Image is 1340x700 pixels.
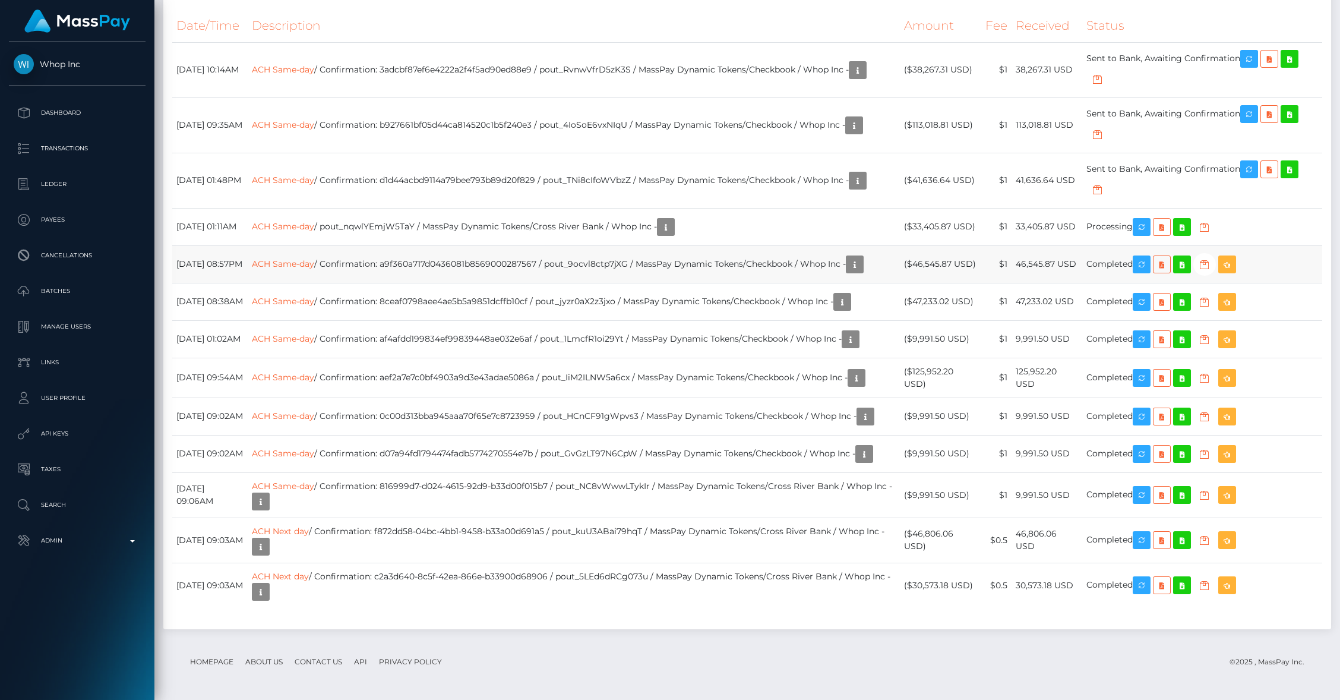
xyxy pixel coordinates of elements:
[248,472,900,518] td: / Confirmation: 816999d7-d024-4615-92d9-b33d00f015b7 / pout_NC8vWwwLTykIr / MassPay Dynamic Token...
[248,563,900,608] td: / Confirmation: c2a3d640-8c5f-42ea-866e-b33900d68906 / pout_5LEd6dRCg073u / MassPay Dynamic Token...
[248,358,900,398] td: / Confirmation: aef2a7e7c0bf4903a9d3e43adae5086a / pout_IiM2ILNW5a6cx / MassPay Dynamic Tokens/Ch...
[900,518,981,563] td: ($46,806.06 USD)
[14,175,141,193] p: Ledger
[172,283,248,320] td: [DATE] 08:38AM
[1012,518,1082,563] td: 46,806.06 USD
[248,42,900,97] td: / Confirmation: 3adcbf87ef6e4222a2f4f5ad90ed88e9 / pout_RvnwVfrD5zK3S / MassPay Dynamic Tokens/Ch...
[1082,283,1322,320] td: Completed
[9,59,146,70] span: Whop Inc
[1012,435,1082,472] td: 9,991.50 USD
[1082,518,1322,563] td: Completed
[1012,563,1082,608] td: 30,573.18 USD
[172,398,248,435] td: [DATE] 09:02AM
[1082,398,1322,435] td: Completed
[1012,283,1082,320] td: 47,233.02 USD
[172,563,248,608] td: [DATE] 09:03AM
[24,10,130,33] img: MassPay Logo
[1082,153,1322,208] td: Sent to Bank, Awaiting Confirmation
[981,10,1012,42] th: Fee
[981,320,1012,358] td: $1
[1230,655,1313,669] div: © 2025 , MassPay Inc.
[981,97,1012,153] td: $1
[1082,97,1322,153] td: Sent to Bank, Awaiting Confirmation
[1082,563,1322,608] td: Completed
[252,220,314,231] a: ACH Same-day
[981,42,1012,97] td: $1
[252,571,309,582] a: ACH Next day
[981,245,1012,283] td: $1
[248,283,900,320] td: / Confirmation: 8ceaf0798aee4ae5b5a9851dcffb10cf / pout_jyzr0aX2z3jxo / MassPay Dynamic Tokens/Ch...
[172,245,248,283] td: [DATE] 08:57PM
[252,119,314,130] a: ACH Same-day
[9,134,146,163] a: Transactions
[9,98,146,128] a: Dashboard
[172,358,248,398] td: [DATE] 09:54AM
[900,208,981,245] td: ($33,405.87 USD)
[172,10,248,42] th: Date/Time
[1082,208,1322,245] td: Processing
[900,10,981,42] th: Amount
[1082,435,1322,472] td: Completed
[1082,358,1322,398] td: Completed
[1082,42,1322,97] td: Sent to Bank, Awaiting Confirmation
[185,652,238,671] a: Homepage
[252,295,314,306] a: ACH Same-day
[172,42,248,97] td: [DATE] 10:14AM
[349,652,372,671] a: API
[172,518,248,563] td: [DATE] 09:03AM
[1082,472,1322,518] td: Completed
[9,276,146,306] a: Batches
[9,348,146,377] a: Links
[981,398,1012,435] td: $1
[252,481,314,491] a: ACH Same-day
[248,153,900,208] td: / Confirmation: d1d44acbd9114a79bee793b89d20f829 / pout_TNi8cIfoWVbzZ / MassPay Dynamic Tokens/Ch...
[981,518,1012,563] td: $0.5
[1012,398,1082,435] td: 9,991.50 USD
[14,104,141,122] p: Dashboard
[172,472,248,518] td: [DATE] 09:06AM
[248,10,900,42] th: Description
[290,652,347,671] a: Contact Us
[172,153,248,208] td: [DATE] 01:48PM
[1012,208,1082,245] td: 33,405.87 USD
[1012,245,1082,283] td: 46,545.87 USD
[14,425,141,443] p: API Keys
[900,42,981,97] td: ($38,267.31 USD)
[248,435,900,472] td: / Confirmation: d07a94fd1794474fadb5774270554e7b / pout_GvGzLT97N6CpW / MassPay Dynamic Tokens/Ch...
[9,490,146,520] a: Search
[900,97,981,153] td: ($113,018.81 USD)
[14,389,141,407] p: User Profile
[1012,320,1082,358] td: 9,991.50 USD
[1012,358,1082,398] td: 125,952.20 USD
[252,258,314,269] a: ACH Same-day
[172,97,248,153] td: [DATE] 09:35AM
[1012,10,1082,42] th: Received
[900,472,981,518] td: ($9,991.50 USD)
[172,208,248,245] td: [DATE] 01:11AM
[981,563,1012,608] td: $0.5
[900,398,981,435] td: ($9,991.50 USD)
[248,518,900,563] td: / Confirmation: f872dd58-04bc-4bb1-9458-b33a00d691a5 / pout_kuU3ABai79hqT / MassPay Dynamic Token...
[248,245,900,283] td: / Confirmation: a9f360a717d0436081b8569000287567 / pout_9ocvl8ctp7jXG / MassPay Dynamic Tokens/Ch...
[14,318,141,336] p: Manage Users
[9,205,146,235] a: Payees
[900,283,981,320] td: ($47,233.02 USD)
[248,208,900,245] td: / pout_nqwlYEmjW5TaY / MassPay Dynamic Tokens/Cross River Bank / Whop Inc -
[241,652,287,671] a: About Us
[252,64,314,74] a: ACH Same-day
[1012,42,1082,97] td: 38,267.31 USD
[9,383,146,413] a: User Profile
[900,358,981,398] td: ($125,952.20 USD)
[1082,245,1322,283] td: Completed
[374,652,447,671] a: Privacy Policy
[248,398,900,435] td: / Confirmation: 0c00d313bba945aaa70f65e7c8723959 / pout_HCnCF91gWpvs3 / MassPay Dynamic Tokens/Ch...
[9,526,146,556] a: Admin
[981,472,1012,518] td: $1
[1012,97,1082,153] td: 113,018.81 USD
[172,320,248,358] td: [DATE] 01:02AM
[900,153,981,208] td: ($41,636.64 USD)
[14,496,141,514] p: Search
[9,241,146,270] a: Cancellations
[981,358,1012,398] td: $1
[248,320,900,358] td: / Confirmation: af4afdd199834ef99839448ae032e6af / pout_1LmcfR1oi29Yt / MassPay Dynamic Tokens/Ch...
